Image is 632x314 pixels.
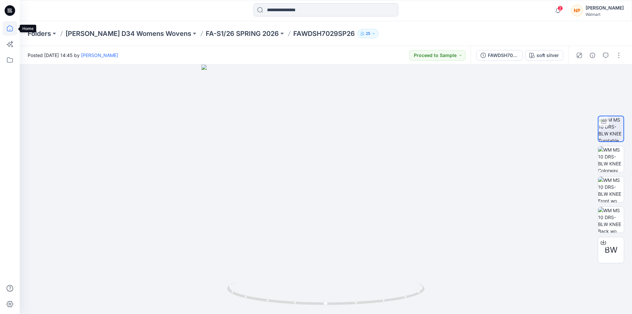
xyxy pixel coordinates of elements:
button: soft silver [525,50,563,61]
a: [PERSON_NAME] D34 Womens Wovens [66,29,191,38]
p: 25 [366,30,370,37]
div: Walmart [586,12,624,17]
button: 25 [357,29,379,38]
span: Posted [DATE] 14:45 by [28,52,118,59]
div: NP [571,5,583,16]
span: 2 [558,6,563,11]
p: FAWDSH7029SP26 [293,29,355,38]
img: WM MS 10 DRS-BLW KNEE Colorway wo Avatar [598,146,624,172]
img: WM MS 10 DRS-BLW KNEE Back wo Avatar [598,207,624,233]
img: WM MS 10 DRS-BLW KNEE Front wo Avatar [598,177,624,202]
button: Details [587,50,598,61]
span: BW [605,244,618,256]
div: [PERSON_NAME] [586,4,624,12]
button: FAWDSH7029SP26-(SZ-M)-27-03-2025 [476,50,522,61]
a: [PERSON_NAME] [81,52,118,58]
img: WM MS 10 DRS-BLW KNEE Turntable with Avatar [598,116,623,141]
div: soft silver [537,52,559,59]
div: FAWDSH7029SP26-(SZ-M)-27-03-2025 [488,52,518,59]
a: FA-S1/26 SPRING 2026 [206,29,279,38]
a: Folders [28,29,51,38]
